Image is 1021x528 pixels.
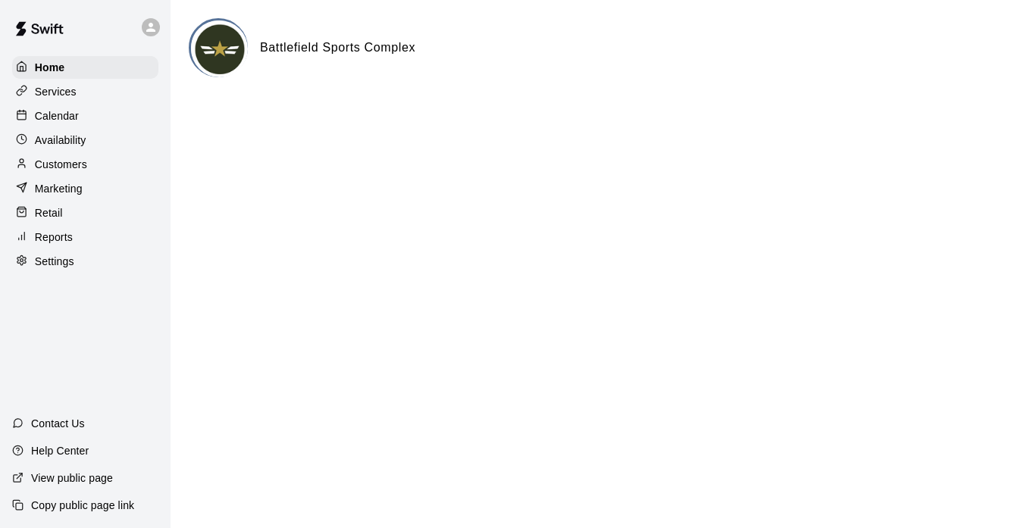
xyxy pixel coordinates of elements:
[35,84,77,99] p: Services
[12,250,158,273] a: Settings
[12,105,158,127] a: Calendar
[35,181,83,196] p: Marketing
[31,416,85,431] p: Contact Us
[31,443,89,458] p: Help Center
[31,498,134,513] p: Copy public page link
[31,470,113,486] p: View public page
[191,20,248,77] img: Battlefield Sports Complex logo
[12,56,158,79] a: Home
[35,157,87,172] p: Customers
[35,254,74,269] p: Settings
[12,80,158,103] a: Services
[35,133,86,148] p: Availability
[35,108,79,123] p: Calendar
[12,177,158,200] a: Marketing
[35,230,73,245] p: Reports
[12,226,158,248] a: Reports
[12,129,158,152] a: Availability
[35,205,63,220] p: Retail
[260,38,415,58] h6: Battlefield Sports Complex
[12,202,158,224] a: Retail
[35,60,65,75] p: Home
[12,153,158,176] a: Customers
